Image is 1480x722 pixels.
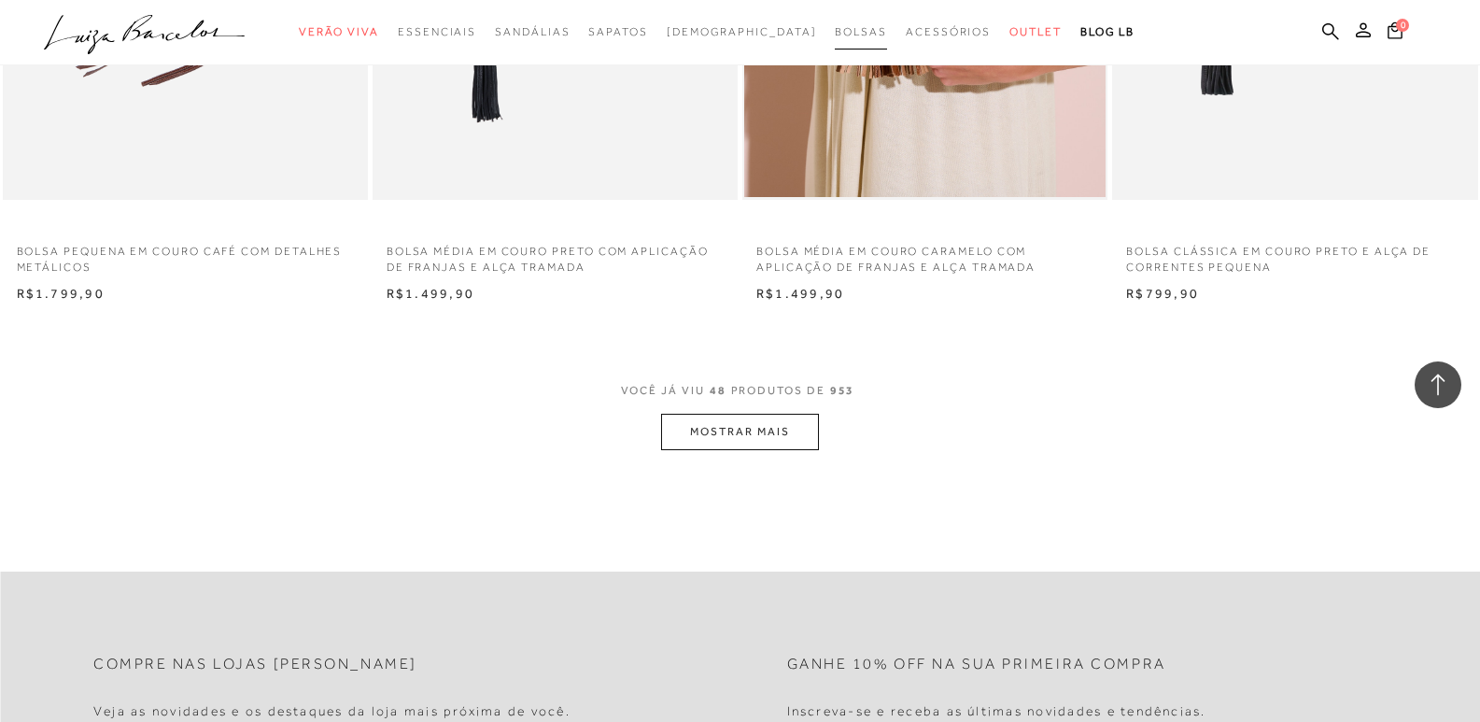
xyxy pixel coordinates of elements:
[667,25,817,38] span: [DEMOGRAPHIC_DATA]
[906,25,991,38] span: Acessórios
[1009,15,1062,50] a: categoryNavScreenReaderText
[661,414,818,450] button: MOSTRAR MAIS
[299,15,379,50] a: categoryNavScreenReaderText
[373,233,738,276] a: BOLSA MÉDIA EM COURO PRETO COM APLICAÇÃO DE FRANJAS E ALÇA TRAMADA
[710,384,726,397] span: 48
[1080,25,1135,38] span: BLOG LB
[787,703,1206,719] h4: Inscreva-se e receba as últimas novidades e tendências.
[17,286,105,301] span: R$1.799,90
[495,15,570,50] a: categoryNavScreenReaderText
[398,25,476,38] span: Essenciais
[1080,15,1135,50] a: BLOG LB
[1112,233,1477,276] a: BOLSA CLÁSSICA EM COURO PRETO E ALÇA DE CORRENTES PEQUENA
[588,15,647,50] a: categoryNavScreenReaderText
[1396,19,1409,32] span: 0
[906,15,991,50] a: categoryNavScreenReaderText
[1382,21,1408,46] button: 0
[830,384,855,397] span: 953
[742,233,1107,276] a: BOLSA MÉDIA EM COURO CARAMELO COM APLICAÇÃO DE FRANJAS E ALÇA TRAMADA
[93,656,417,673] h2: Compre nas lojas [PERSON_NAME]
[667,15,817,50] a: noSubCategoriesText
[495,25,570,38] span: Sandálias
[1009,25,1062,38] span: Outlet
[588,25,647,38] span: Sapatos
[1126,286,1199,301] span: R$799,90
[299,25,379,38] span: Verão Viva
[756,286,844,301] span: R$1.499,90
[93,703,571,719] h4: Veja as novidades e os destaques da loja mais próxima de você.
[398,15,476,50] a: categoryNavScreenReaderText
[387,286,474,301] span: R$1.499,90
[835,25,887,38] span: Bolsas
[835,15,887,50] a: categoryNavScreenReaderText
[621,384,860,397] span: VOCÊ JÁ VIU PRODUTOS DE
[787,656,1166,673] h2: Ganhe 10% off na sua primeira compra
[3,233,368,276] a: BOLSA PEQUENA EM COURO CAFÉ COM DETALHES METÁLICOS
